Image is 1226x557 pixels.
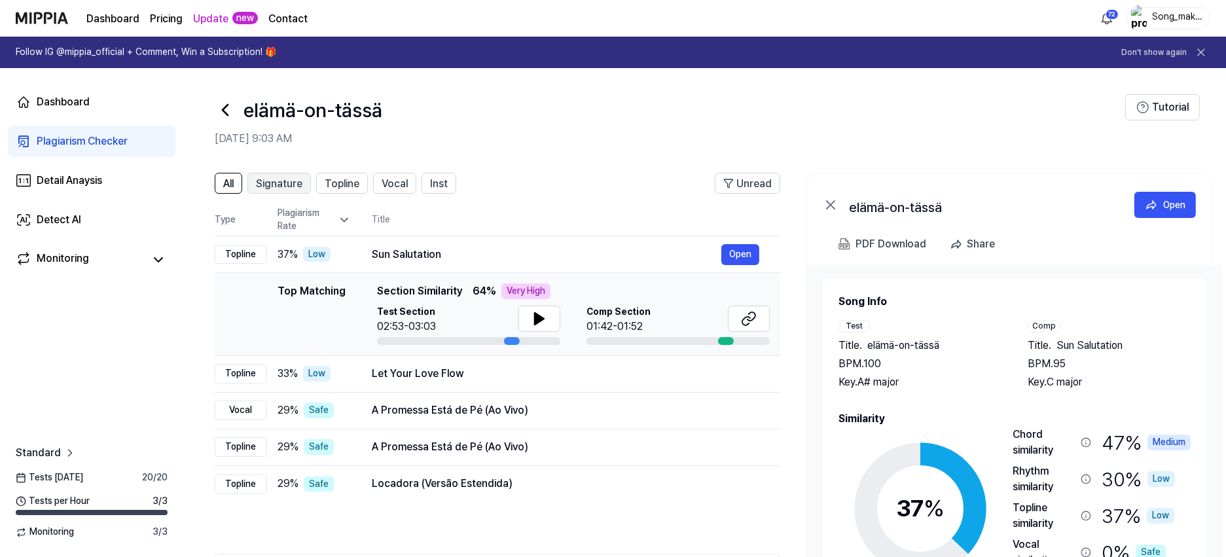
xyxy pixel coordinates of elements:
h2: Song Info [838,294,1191,310]
span: Monitoring [16,526,74,539]
button: PDF Download [836,231,929,257]
div: BPM. 100 [838,356,1001,372]
button: 알림72 [1096,8,1117,29]
div: Vocal [215,401,267,420]
span: % [924,494,945,522]
div: Sun Salutation [372,247,721,262]
a: Detect AI [8,204,175,236]
div: Low [1147,471,1175,487]
div: Detect AI [37,212,81,228]
span: 29 % [278,403,298,418]
span: Tests per Hour [16,495,90,508]
span: Title . [1028,338,1051,353]
a: Detail Anaysis [8,165,175,196]
a: Monitoring [16,251,144,269]
button: Open [721,244,759,265]
div: A Promessa Está de Pé (Ao Vivo) [372,439,759,455]
div: Song_maker_44 [1151,10,1202,25]
span: elämä-on-tässä [867,338,939,353]
div: 01:42-01:52 [586,319,651,334]
div: Locadora (Versão Estendida) [372,476,759,492]
span: 33 % [278,366,298,382]
div: Key. A# major [838,374,1001,390]
span: Test Section [377,306,436,319]
div: new [232,12,258,25]
div: Topline similarity [1013,500,1075,531]
button: Topline [316,173,368,194]
span: Standard [16,445,61,461]
div: Monitoring [37,251,89,269]
span: Vocal [382,176,408,192]
div: 30 % [1102,463,1175,495]
div: Detail Anaysis [37,173,102,189]
div: 02:53-03:03 [377,319,436,334]
span: 20 / 20 [142,471,168,484]
h1: Follow IG @mippia_official + Comment, Win a Subscription! 🎁 [16,46,276,59]
div: Topline [215,245,267,264]
div: 37 % [1102,500,1174,531]
div: Safe [304,403,334,418]
th: Type [215,204,267,236]
span: Topline [325,176,359,192]
div: Top Matching [278,283,346,345]
div: Rhythm similarity [1013,463,1075,495]
img: PDF Download [838,238,850,250]
div: Plagiarism Checker [37,134,128,149]
div: 47 % [1102,427,1191,458]
div: Low [303,366,331,382]
div: Comp [1028,320,1060,332]
button: Don't show again [1121,47,1187,58]
span: 29 % [278,476,298,492]
h1: elämä-on-tässä [243,96,382,124]
span: Signature [256,176,302,192]
div: elämä-on-tässä [849,197,1111,213]
div: Let Your Love Flow [372,366,759,382]
div: Dashboard [37,94,90,110]
h2: Similarity [838,411,1191,427]
button: Open [1134,192,1196,218]
th: Title [372,204,780,236]
span: Sun Salutation [1056,338,1123,353]
span: Unread [736,176,772,192]
span: 3 / 3 [153,495,168,508]
a: Plagiarism Checker [8,126,175,157]
div: Safe [304,476,334,492]
div: 37 [896,491,945,526]
div: Test [838,320,870,332]
button: Unread [715,173,780,194]
div: Safe [304,439,334,455]
img: profile [1131,5,1147,31]
h2: [DATE] 9:03 AM [215,131,1125,147]
button: Share [945,231,1005,257]
button: Signature [247,173,311,194]
div: Low [303,247,331,262]
div: Plagiarism Rate [278,207,351,232]
span: Tests [DATE] [16,471,83,484]
span: 3 / 3 [153,526,168,539]
div: BPM. 95 [1028,356,1191,372]
a: Standard [16,445,77,461]
div: Chord similarity [1013,427,1075,458]
div: A Promessa Está de Pé (Ao Vivo) [372,403,759,418]
div: Medium [1147,435,1191,450]
div: Very High [501,283,550,299]
a: Update [193,11,228,27]
div: Topline [215,475,267,494]
div: Low [1147,508,1174,524]
div: PDF Download [856,236,926,253]
button: profileSong_maker_44 [1127,7,1210,29]
button: Tutorial [1125,94,1200,120]
span: Inst [430,176,448,192]
span: All [223,176,234,192]
button: Vocal [373,173,416,194]
span: 64 % [473,283,496,299]
span: Title . [838,338,862,353]
img: 알림 [1099,10,1115,26]
span: Section Similarity [377,283,462,299]
div: Topline [215,364,267,384]
a: Contact [268,11,308,27]
div: Share [967,236,995,253]
button: Inst [422,173,456,194]
div: Open [1163,198,1185,212]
